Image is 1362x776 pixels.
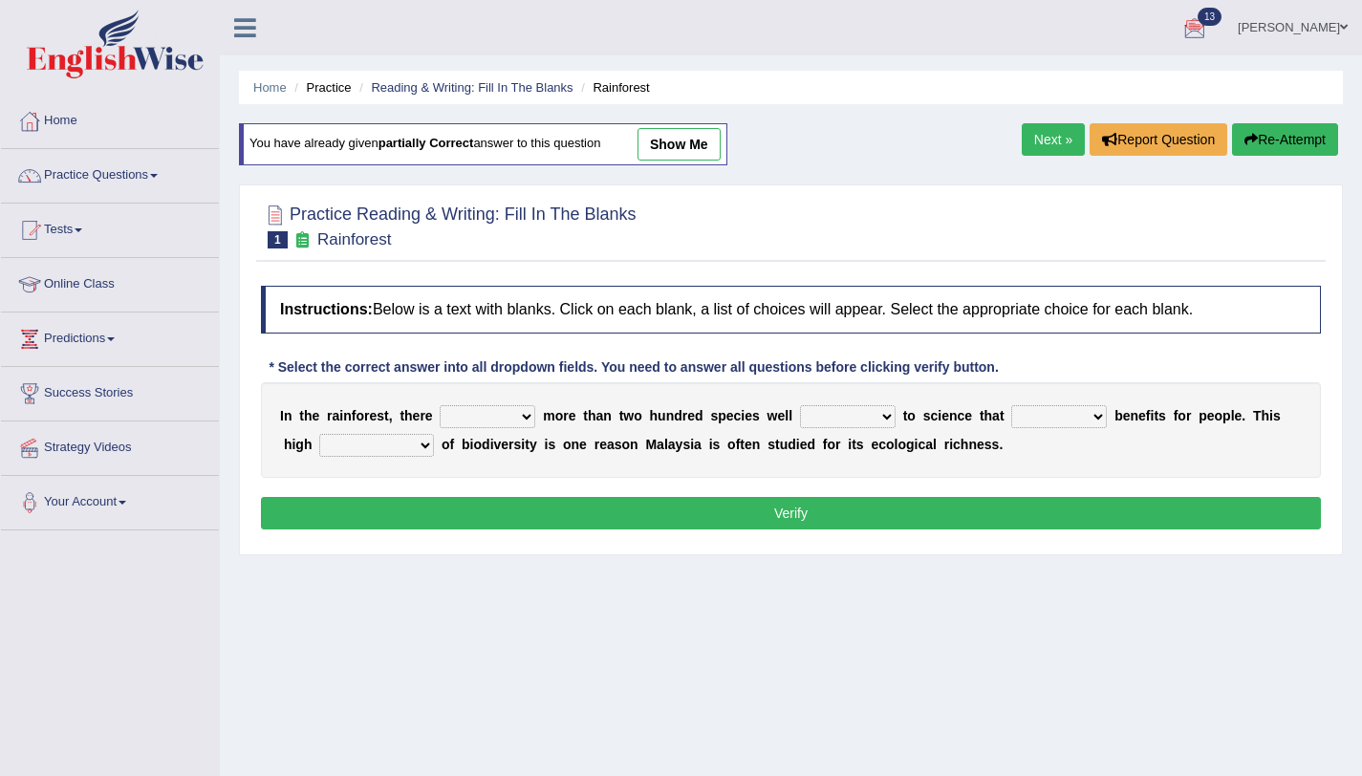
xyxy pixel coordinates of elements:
b: d [674,408,682,423]
b: r [1186,408,1191,423]
b: s [1273,408,1281,423]
b: f [736,437,741,452]
b: t [525,437,530,452]
b: o [1215,408,1223,423]
b: t [299,408,304,423]
b: f [1174,408,1178,423]
b: h [650,408,659,423]
b: e [871,437,878,452]
b: n [752,437,761,452]
b: o [886,437,895,452]
b: p [1199,408,1207,423]
a: Online Class [1,258,219,306]
b: c [930,408,938,423]
b: e [800,437,808,452]
b: h [1262,408,1270,423]
b: a [668,437,676,452]
b: s [682,437,690,452]
b: r [944,437,949,452]
b: . [999,437,1003,452]
b: o [563,437,572,452]
b: s [548,437,555,452]
b: s [713,437,721,452]
b: r [563,408,568,423]
b: u [780,437,789,452]
b: b [1114,408,1123,423]
b: i [938,408,941,423]
b: e [569,408,576,423]
b: s [752,408,760,423]
b: e [745,437,752,452]
b: n [572,437,580,452]
b: n [603,408,612,423]
b: o [555,408,564,423]
b: h [304,408,313,423]
button: Verify [261,497,1321,529]
b: partially correct [378,137,474,151]
b: i [545,437,549,452]
b: o [727,437,736,452]
b: n [968,437,977,452]
a: Practice Questions [1,149,219,197]
b: e [413,408,421,423]
b: M [645,437,657,452]
b: o [1178,408,1186,423]
b: t [384,408,389,423]
b: n [666,408,675,423]
small: Rainforest [317,230,391,248]
a: show me [638,128,721,161]
b: i [1269,408,1273,423]
b: n [284,408,292,423]
b: n [630,437,638,452]
b: s [984,437,992,452]
li: Practice [290,78,351,97]
h2: Practice Reading & Writing: Fill In The Blanks [261,201,637,248]
b: c [734,408,742,423]
span: 13 [1198,8,1221,26]
b: f [823,437,828,452]
b: l [785,408,789,423]
b: I [280,408,284,423]
b: Instructions: [280,301,373,317]
b: h [588,408,596,423]
b: n [343,408,352,423]
b: l [1231,408,1235,423]
b: h [284,437,292,452]
b: e [687,408,695,423]
b: w [623,408,634,423]
b: e [1207,408,1215,423]
b: e [1123,408,1131,423]
b: i [915,437,919,452]
b: d [807,437,815,452]
b: e [579,437,587,452]
b: t [980,408,984,423]
a: Next » [1022,123,1085,156]
button: Report Question [1090,123,1227,156]
div: * Select the correct answer into all dropdown fields. You need to answer all questions before cli... [261,357,1006,377]
b: e [778,408,786,423]
b: h [984,408,993,423]
a: Your Account [1,476,219,524]
a: Tests [1,204,219,251]
b: f [352,408,357,423]
b: s [767,437,775,452]
a: Strategy Videos [1,421,219,469]
b: e [941,408,949,423]
b: r [327,408,332,423]
b: e [501,437,508,452]
b: l [789,408,792,423]
b: o [827,437,835,452]
b: i [690,437,694,452]
b: r [835,437,840,452]
li: Rainforest [576,78,649,97]
div: You have already given answer to this question [239,123,727,165]
b: a [925,437,933,452]
b: l [895,437,898,452]
b: c [878,437,886,452]
b: y [676,437,683,452]
b: l [664,437,668,452]
b: a [596,408,604,423]
b: h [961,437,969,452]
b: d [788,437,796,452]
b: p [1222,408,1231,423]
